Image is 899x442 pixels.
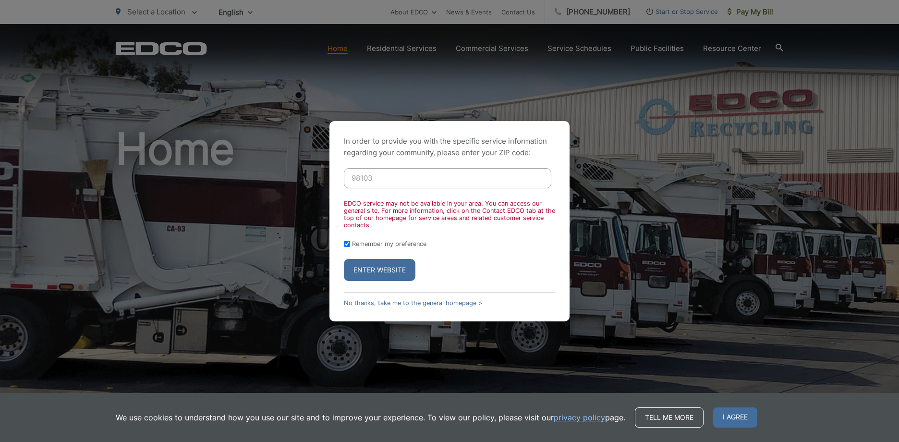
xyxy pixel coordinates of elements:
p: In order to provide you with the specific service information regarding your community, please en... [344,135,555,159]
a: No thanks, take me to the general homepage > [344,299,482,307]
span: I agree [713,407,757,428]
button: Enter Website [344,259,415,281]
a: Tell me more [635,407,704,428]
p: We use cookies to understand how you use our site and to improve your experience. To view our pol... [116,412,625,423]
div: EDCO service may not be available in your area. You can access our general site. For more informa... [344,200,555,229]
a: privacy policy [554,412,605,423]
label: Remember my preference [352,240,426,247]
input: Enter ZIP Code [344,168,551,188]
